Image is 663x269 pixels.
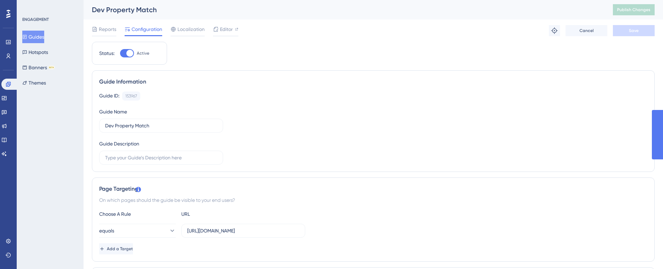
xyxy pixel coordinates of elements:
[22,31,44,43] button: Guides
[99,224,176,238] button: equals
[105,122,217,129] input: Type your Guide’s Name here
[613,25,655,36] button: Save
[99,78,647,86] div: Guide Information
[99,140,139,148] div: Guide Description
[22,61,55,74] button: BannersBETA
[579,28,594,33] span: Cancel
[99,108,127,116] div: Guide Name
[629,28,639,33] span: Save
[125,93,137,99] div: 153967
[99,243,133,254] button: Add a Target
[99,92,119,101] div: Guide ID:
[177,25,205,33] span: Localization
[22,77,46,89] button: Themes
[617,7,650,13] span: Publish Changes
[613,4,655,15] button: Publish Changes
[92,5,595,15] div: Dev Property Match
[22,46,48,58] button: Hotspots
[99,227,114,235] span: equals
[132,25,162,33] span: Configuration
[137,50,149,56] span: Active
[220,25,233,33] span: Editor
[107,246,133,252] span: Add a Target
[105,154,217,161] input: Type your Guide’s Description here
[634,242,655,262] iframe: UserGuiding AI Assistant Launcher
[566,25,607,36] button: Cancel
[187,227,299,235] input: yourwebsite.com/path
[22,17,49,22] div: ENGAGEMENT
[99,196,647,204] div: On which pages should the guide be visible to your end users?
[48,66,55,69] div: BETA
[181,210,258,218] div: URL
[99,210,176,218] div: Choose A Rule
[99,49,115,57] div: Status:
[99,25,116,33] span: Reports
[99,185,647,193] div: Page Targeting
